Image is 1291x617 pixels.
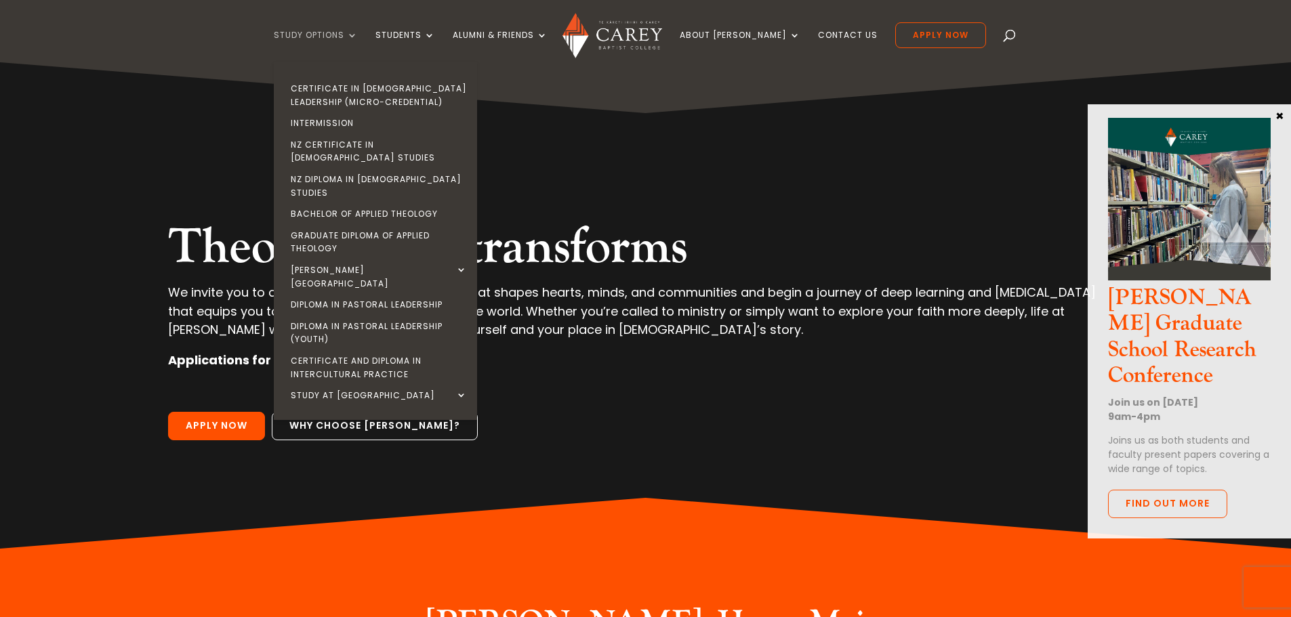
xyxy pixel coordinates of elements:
a: Bachelor of Applied Theology [277,203,480,225]
a: Certificate in [DEMOGRAPHIC_DATA] Leadership (Micro-credential) [277,78,480,112]
a: [PERSON_NAME][GEOGRAPHIC_DATA] [277,259,480,294]
a: Alumni & Friends [453,30,548,62]
a: Diploma in Pastoral Leadership [277,294,480,316]
strong: 9am-4pm [1108,410,1160,423]
h2: Theology that transforms [168,218,1122,283]
img: Carey Baptist College [562,13,662,58]
a: Why choose [PERSON_NAME]? [272,412,478,440]
strong: Join us on [DATE] [1108,396,1198,409]
a: NZ Certificate in [DEMOGRAPHIC_DATA] Studies [277,134,480,169]
strong: Applications for 2026 are now open! [168,352,400,368]
a: Apply Now [895,22,986,48]
a: Study Options [274,30,358,62]
a: Study at [GEOGRAPHIC_DATA] [277,385,480,406]
a: Certificate and Diploma in Intercultural Practice [277,350,480,385]
a: About [PERSON_NAME] [680,30,800,62]
button: Close [1273,109,1286,121]
p: We invite you to discover [DEMOGRAPHIC_DATA] that shapes hearts, minds, and communities and begin... [168,283,1122,351]
h3: [PERSON_NAME] Graduate School Research Conference [1108,285,1271,396]
a: Graduate Diploma of Applied Theology [277,225,480,259]
a: Find out more [1108,490,1227,518]
p: Joins us as both students and faculty present papers covering a wide range of topics. [1108,433,1271,476]
a: Intermission [277,112,480,134]
a: Apply Now [168,412,265,440]
a: NZ Diploma in [DEMOGRAPHIC_DATA] Studies [277,169,480,203]
a: Students [375,30,435,62]
img: CGS Research Conference [1108,118,1271,280]
a: CGS Research Conference [1108,269,1271,284]
a: Diploma in Pastoral Leadership (Youth) [277,316,480,350]
a: Contact Us [818,30,878,62]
